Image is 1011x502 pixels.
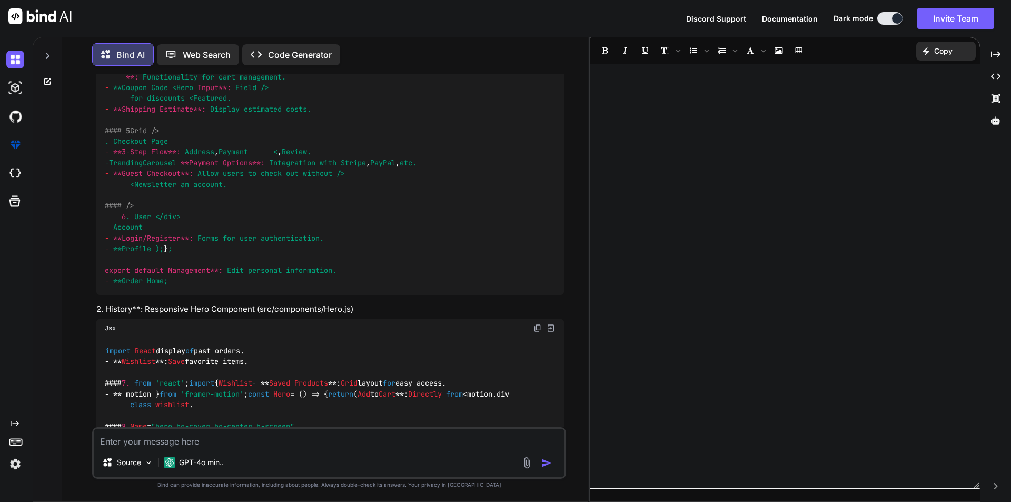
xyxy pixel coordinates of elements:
[113,223,143,232] span: Account
[105,346,131,356] span: import
[286,104,311,114] span: costs.
[261,83,269,92] span: />
[96,303,564,316] h4: 2. History**: Responsive Hero Component (src/components/Hero.js)
[6,164,24,182] img: cloudideIcon
[244,104,282,114] span: estimated
[248,169,256,179] span: to
[105,201,134,211] span: #### />
[105,265,223,275] span: export default Management**:
[341,379,358,388] span: Grid
[151,136,168,146] span: Page
[762,13,818,24] button: Documentation
[686,14,746,23] span: Discord Support
[497,389,509,399] span: div
[134,212,151,221] span: User
[181,158,265,168] span: **Payment Options**:
[160,389,176,399] span: from
[143,72,197,82] span: Functionality
[341,158,366,168] span: Stripe
[917,8,994,29] button: Invite Team
[130,400,151,409] span: class
[130,421,147,431] span: Name
[147,94,185,103] span: discounts
[105,244,109,253] span: -
[248,265,282,275] span: personal
[105,276,109,286] span: -
[181,180,189,189] span: an
[379,389,395,399] span: Cart
[273,389,290,399] span: Hero
[286,265,336,275] span: information.
[122,421,130,431] span: 8.
[269,379,290,388] span: Saved
[135,346,156,356] span: React
[282,147,311,157] span: Review.
[164,457,175,468] img: GPT-4o mini
[762,14,818,23] span: Documentation
[117,457,141,468] p: Source
[151,83,168,92] span: Code
[636,42,655,60] span: Underline
[834,13,873,24] span: Dark mode
[168,244,172,253] span: ;
[328,389,353,399] span: return
[684,42,711,60] span: Insert Unordered List
[303,169,332,179] span: without
[168,357,185,367] span: Save
[130,94,143,103] span: for
[179,457,224,468] p: GPT-4o min..
[446,389,463,399] span: from
[181,389,244,399] span: 'framer-motion'
[521,457,533,469] img: attachment
[358,389,370,399] span: Add
[789,42,808,60] span: Insert table
[541,458,552,468] img: icon
[286,169,299,179] span: out
[223,233,235,243] span: for
[197,169,219,179] span: Allow
[151,421,294,431] span: "hero bg-cover bg-center h-screen"
[6,136,24,154] img: premium
[261,169,282,179] span: check
[122,379,130,388] span: 7.
[6,79,24,97] img: darkAi-studio
[320,158,336,168] span: with
[248,389,269,399] span: const
[92,481,566,489] p: Bind can provide inaccurate information, including about people. Always double-check its answers....
[6,455,24,473] img: settings
[193,180,227,189] span: account.
[235,83,256,92] span: Field
[219,379,252,388] span: Wishlist
[336,169,345,179] span: />
[383,379,395,388] span: for
[273,147,277,157] span: <
[596,42,614,60] span: Bold
[219,72,235,82] span: cart
[189,379,214,388] span: import
[370,158,395,168] span: PayPal
[155,212,181,221] span: </div>
[134,379,151,388] span: from
[656,42,683,60] span: Font size
[197,233,219,243] span: Forms
[113,104,206,114] span: **Shipping Estimate**:
[269,158,315,168] span: Integration
[533,324,542,332] img: copy
[105,126,160,135] span: #### 5Grid />
[105,158,176,168] span: -TrendingCarousel
[223,169,244,179] span: users
[185,346,194,356] span: of
[8,8,72,24] img: Bind AI
[227,265,244,275] span: Edit
[219,147,248,157] span: Payment
[769,42,788,60] span: Insert Image
[185,147,214,157] span: Address
[408,389,442,399] span: Directly
[105,104,109,114] span: -
[147,276,168,286] span: Home;
[616,42,635,60] span: Italic
[546,323,556,333] img: Open in Browser
[934,46,953,56] p: Copy
[189,94,231,103] span: <Featured.
[183,48,231,61] p: Web Search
